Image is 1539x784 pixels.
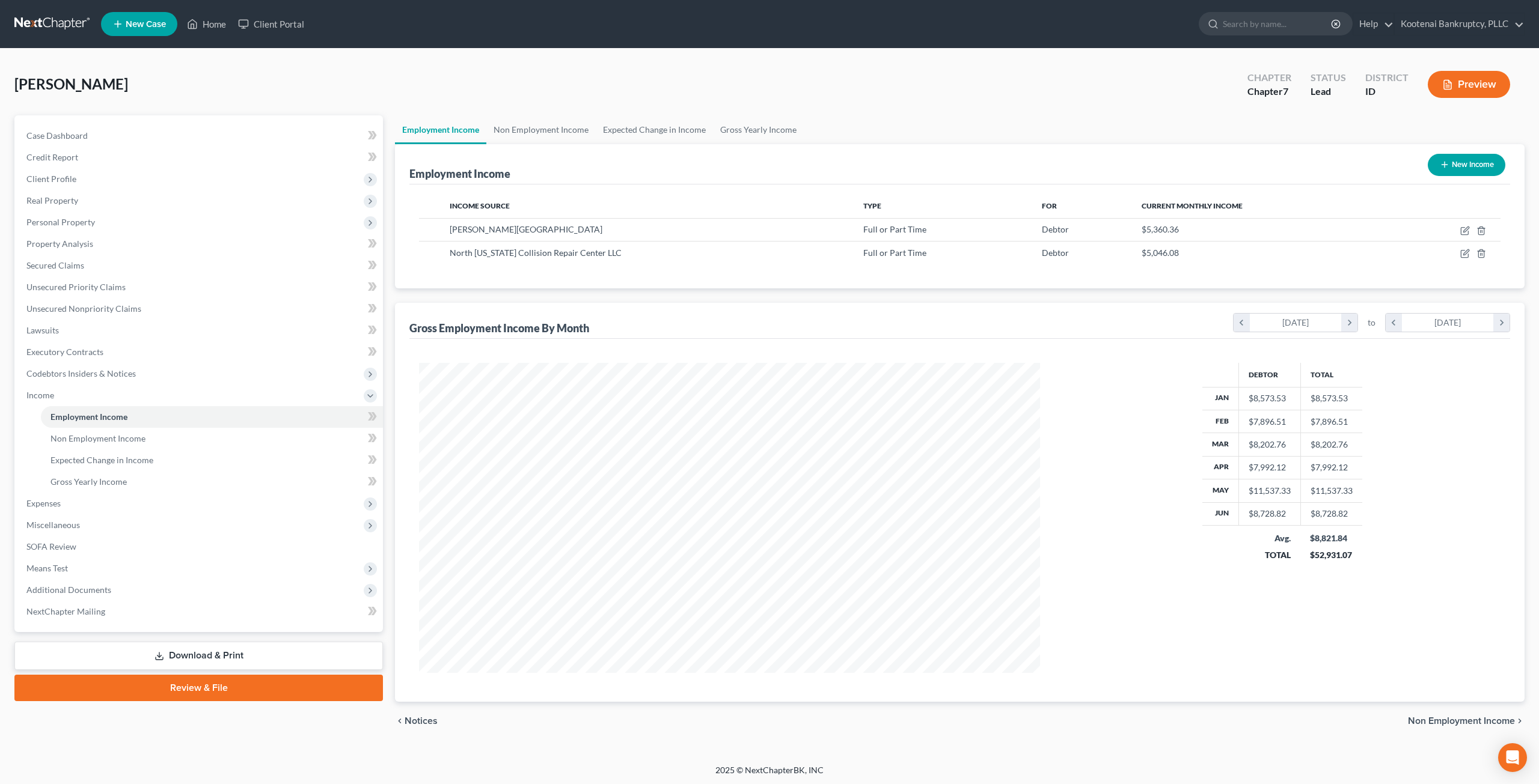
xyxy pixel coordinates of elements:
[50,412,127,422] span: Employment Income
[1408,716,1525,726] button: Non Employment Income chevron_right
[395,115,486,144] a: Employment Income
[1493,314,1510,332] i: chevron_right
[450,201,510,210] span: Income Source
[26,303,141,314] span: Unsecured Nonpriority Claims
[1310,532,1353,544] div: $8,821.84
[1042,201,1057,210] span: For
[1202,502,1239,525] th: Jun
[1300,363,1362,387] th: Total
[1249,461,1291,473] div: $7,992.12
[17,536,383,558] a: SOFA Review
[1202,479,1239,502] th: May
[26,260,84,270] span: Secured Claims
[1202,433,1239,456] th: Mar
[17,341,383,363] a: Executory Contracts
[17,233,383,255] a: Property Analysis
[17,276,383,298] a: Unsecured Priority Claims
[863,201,881,210] span: Type
[41,428,383,449] a: Non Employment Income
[1249,392,1291,404] div: $8,573.53
[1408,716,1515,726] span: Non Employment Income
[1395,13,1524,35] a: Kootenai Bankruptcy, PLLC
[50,476,127,487] span: Gross Yearly Income
[1365,71,1409,85] div: District
[405,716,438,726] span: Notices
[41,406,383,428] a: Employment Income
[1386,314,1402,332] i: chevron_left
[50,433,145,443] span: Non Employment Income
[26,174,76,184] span: Client Profile
[181,13,232,35] a: Home
[232,13,310,35] a: Client Portal
[1249,485,1291,497] div: $11,537.33
[26,606,105,616] span: NextChapter Mailing
[1300,410,1362,433] td: $7,896.51
[486,115,596,144] a: Non Employment Income
[26,282,126,292] span: Unsecured Priority Claims
[1142,224,1179,234] span: $5,360.36
[1498,743,1527,772] div: Open Intercom Messenger
[1238,363,1300,387] th: Debtor
[26,325,59,335] span: Lawsuits
[26,498,61,508] span: Expenses
[1234,314,1250,332] i: chevron_left
[1300,387,1362,410] td: $8,573.53
[450,248,622,258] span: North [US_STATE] Collision Repair Center LLC
[1202,456,1239,479] th: Apr
[1310,549,1353,561] div: $52,931.07
[1247,71,1291,85] div: Chapter
[26,239,93,249] span: Property Analysis
[1311,71,1346,85] div: Status
[713,115,804,144] a: Gross Yearly Income
[1202,387,1239,410] th: Jan
[41,471,383,493] a: Gross Yearly Income
[1247,85,1291,99] div: Chapter
[17,147,383,168] a: Credit Report
[1223,13,1333,35] input: Search by name...
[26,217,95,227] span: Personal Property
[14,642,383,670] a: Download & Print
[1202,410,1239,433] th: Feb
[1300,479,1362,502] td: $11,537.33
[1311,85,1346,99] div: Lead
[1283,85,1288,97] span: 7
[26,152,78,162] span: Credit Report
[409,166,510,181] div: Employment Income
[17,298,383,320] a: Unsecured Nonpriority Claims
[1341,314,1357,332] i: chevron_right
[1248,532,1291,544] div: Avg.
[1250,314,1342,332] div: [DATE]
[1249,416,1291,428] div: $7,896.51
[1142,248,1179,258] span: $5,046.08
[26,347,103,357] span: Executory Contracts
[395,716,405,726] i: chevron_left
[17,255,383,276] a: Secured Claims
[1300,456,1362,479] td: $7,992.12
[1402,314,1494,332] div: [DATE]
[1042,248,1069,258] span: Debtor
[50,455,153,465] span: Expected Change in Income
[1300,502,1362,525] td: $8,728.82
[126,20,166,29] span: New Case
[26,563,68,573] span: Means Test
[14,675,383,701] a: Review & File
[450,224,602,234] span: [PERSON_NAME][GEOGRAPHIC_DATA]
[26,368,136,378] span: Codebtors Insiders & Notices
[1368,317,1375,329] span: to
[26,195,78,205] span: Real Property
[1300,433,1362,456] td: $8,202.76
[26,541,76,552] span: SOFA Review
[1249,439,1291,451] div: $8,202.76
[1428,71,1510,98] button: Preview
[863,248,926,258] span: Full or Part Time
[1428,154,1505,176] button: New Income
[1248,549,1291,561] div: TOTAL
[1249,508,1291,520] div: $8,728.82
[395,716,438,726] button: chevron_left Notices
[17,125,383,147] a: Case Dashboard
[596,115,713,144] a: Expected Change in Income
[863,224,926,234] span: Full or Part Time
[1042,224,1069,234] span: Debtor
[26,520,80,530] span: Miscellaneous
[26,390,54,400] span: Income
